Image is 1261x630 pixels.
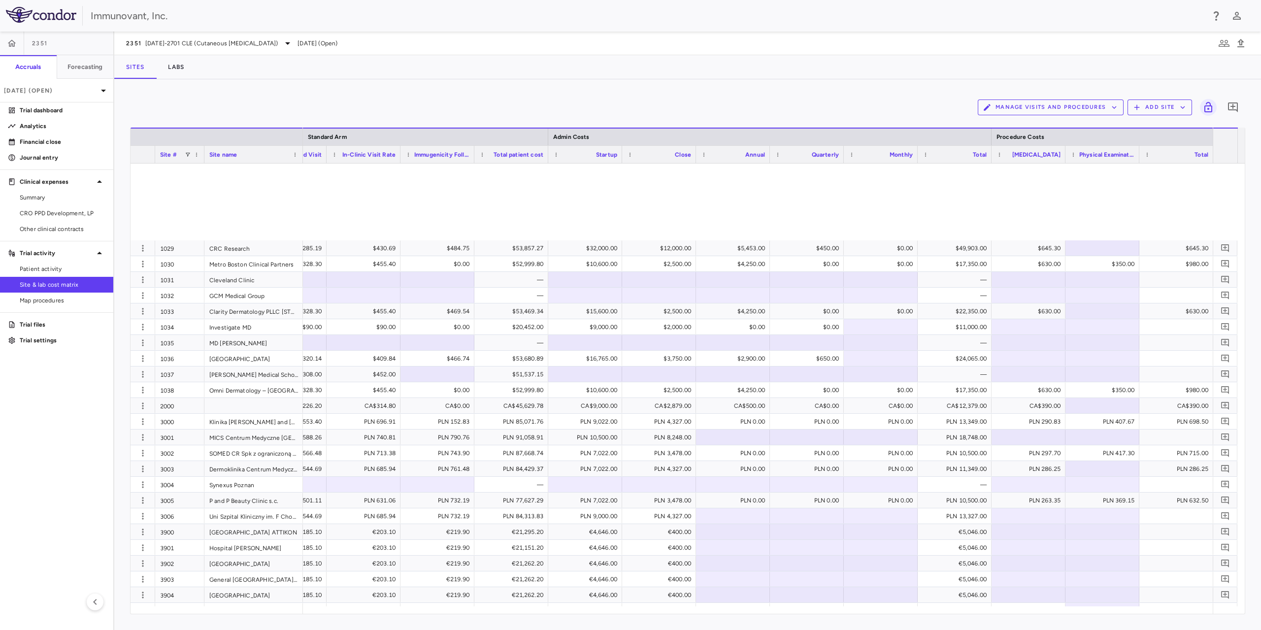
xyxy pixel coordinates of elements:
[494,151,543,158] span: Total patient cost
[1148,461,1208,477] div: PLN 286.25
[1221,527,1230,536] svg: Add comment
[155,366,204,382] div: 1037
[335,540,396,556] div: €203.10
[335,461,396,477] div: PLN 685.94
[1219,525,1232,538] button: Add comment
[927,540,987,556] div: €5,046.00
[1221,448,1230,458] svg: Add comment
[927,382,987,398] div: $17,350.00
[631,461,691,477] div: PLN 4,327.00
[483,445,543,461] div: PLN 87,668.74
[204,603,303,618] div: EUROMEDICA [PERSON_NAME]
[155,508,204,524] div: 3006
[483,477,543,493] div: —
[1221,480,1230,489] svg: Add comment
[409,461,469,477] div: PLN 761.48
[335,414,396,430] div: PLN 696.91
[1221,275,1230,284] svg: Add comment
[927,493,987,508] div: PLN 10,500.00
[335,240,396,256] div: $430.69
[853,256,913,272] div: $0.00
[483,540,543,556] div: €21,151.20
[675,151,691,158] span: Close
[927,366,987,382] div: —
[1221,496,1230,505] svg: Add comment
[1221,511,1230,521] svg: Add comment
[483,351,543,366] div: $53,680.89
[1148,382,1208,398] div: $980.00
[483,303,543,319] div: $53,469.34
[1221,338,1230,347] svg: Add comment
[1196,99,1217,116] span: You do not have permission to lock or unlock grids
[1074,414,1134,430] div: PLN 407.67
[853,461,913,477] div: PLN 0.00
[631,430,691,445] div: PLN 8,248.00
[927,508,987,524] div: PLN 13,327.00
[67,63,103,71] h6: Forecasting
[1221,385,1230,395] svg: Add comment
[927,430,987,445] div: PLN 18,748.00
[335,398,396,414] div: CA$314.80
[631,256,691,272] div: $2,500.00
[335,445,396,461] div: PLN 713.38
[1221,432,1230,442] svg: Add comment
[1128,99,1192,115] button: Add Site
[927,524,987,540] div: €5,046.00
[20,177,94,186] p: Clinical expenses
[409,319,469,335] div: $0.00
[155,256,204,271] div: 1030
[204,524,303,539] div: [GEOGRAPHIC_DATA] ATTIKON
[779,382,839,398] div: $0.00
[409,256,469,272] div: $0.00
[1219,336,1232,349] button: Add comment
[557,524,617,540] div: €4,646.00
[414,151,469,158] span: Immugenicity Follow Up Visit**
[20,225,105,233] span: Other clinical contracts
[335,556,396,571] div: €203.10
[1219,289,1232,302] button: Add comment
[145,39,278,48] span: [DATE]-2701 CLE (Cutaneous [MEDICAL_DATA])
[409,524,469,540] div: €219.90
[927,240,987,256] div: $49,903.00
[1221,354,1230,363] svg: Add comment
[20,193,105,202] span: Summary
[1219,588,1232,601] button: Add comment
[996,133,1044,140] span: Procedure Costs
[1219,273,1232,286] button: Add comment
[204,430,303,445] div: MICS Centrum Medyczne [GEOGRAPHIC_DATA]
[927,288,987,303] div: —
[927,477,987,493] div: —
[1219,557,1232,570] button: Add comment
[1221,306,1230,316] svg: Add comment
[20,265,105,273] span: Patient activity
[155,445,204,461] div: 3002
[15,63,41,71] h6: Accruals
[557,430,617,445] div: PLN 10,500.00
[705,461,765,477] div: PLN 0.00
[1219,304,1232,318] button: Add comment
[557,445,617,461] div: PLN 7,022.00
[155,571,204,587] div: 3903
[155,603,204,618] div: 3905
[1000,398,1061,414] div: CA$390.00
[705,303,765,319] div: $4,250.00
[631,240,691,256] div: $12,000.00
[483,556,543,571] div: €21,262.20
[204,556,303,571] div: [GEOGRAPHIC_DATA]
[1000,445,1061,461] div: PLN 297.70
[20,137,105,146] p: Financial close
[20,106,105,115] p: Trial dashboard
[1219,383,1232,397] button: Add comment
[483,461,543,477] div: PLN 84,429.37
[1221,291,1230,300] svg: Add comment
[483,414,543,430] div: PLN 85,071.76
[155,382,204,398] div: 1038
[1219,462,1232,475] button: Add comment
[779,445,839,461] div: PLN 0.00
[927,414,987,430] div: PLN 13,349.00
[1219,257,1232,270] button: Add comment
[483,288,543,303] div: —
[705,493,765,508] div: PLN 0.00
[209,151,237,158] span: Site name
[812,151,839,158] span: Quarterly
